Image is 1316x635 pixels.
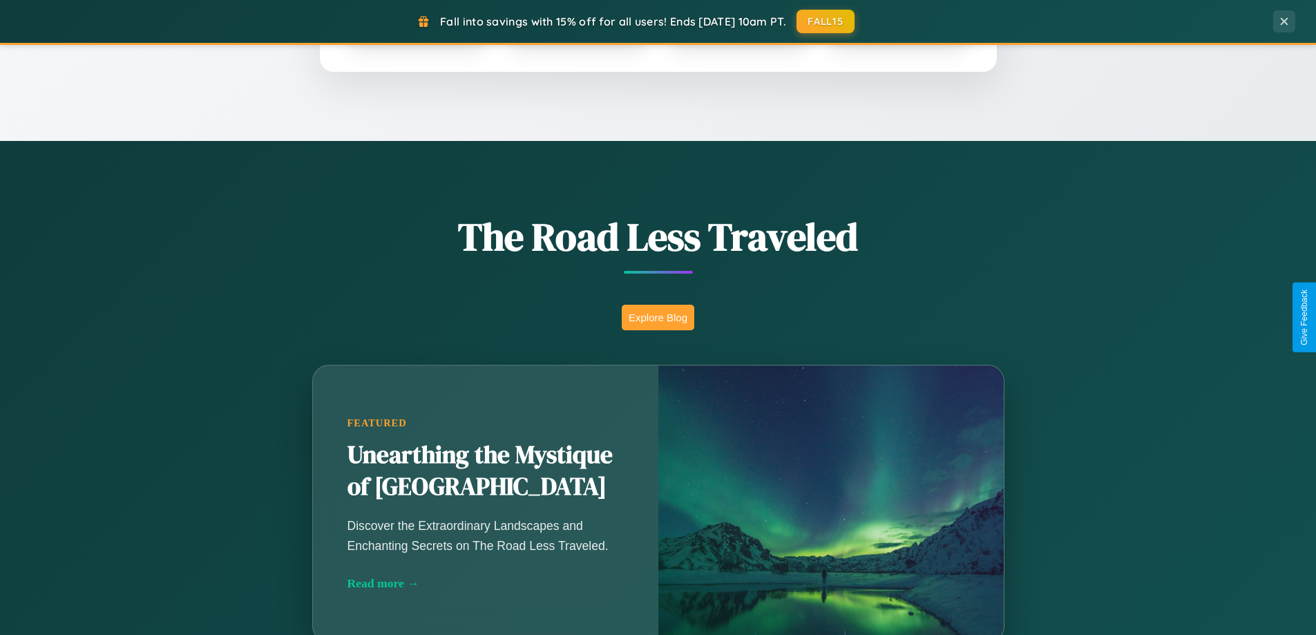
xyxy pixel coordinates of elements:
h2: Unearthing the Mystique of [GEOGRAPHIC_DATA] [347,439,624,503]
div: Featured [347,417,624,429]
button: Explore Blog [622,305,694,330]
div: Read more → [347,576,624,591]
span: Fall into savings with 15% off for all users! Ends [DATE] 10am PT. [440,15,786,28]
p: Discover the Extraordinary Landscapes and Enchanting Secrets on The Road Less Traveled. [347,516,624,555]
h1: The Road Less Traveled [244,210,1073,263]
div: Give Feedback [1299,290,1309,345]
button: FALL15 [797,10,855,33]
